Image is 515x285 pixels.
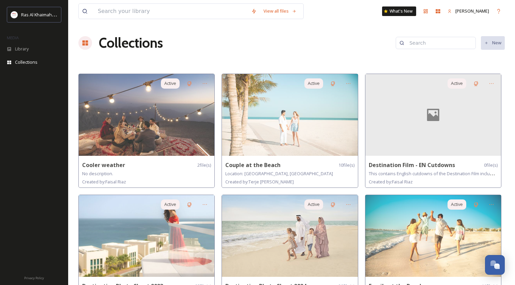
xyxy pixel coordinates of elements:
[308,201,320,208] span: Active
[444,4,493,18] a: [PERSON_NAME]
[7,35,19,40] span: MEDIA
[406,36,472,50] input: Search
[164,201,176,208] span: Active
[365,195,501,277] img: 40833ac2-9b7e-441e-9c37-82b00e6b34d8.jpg
[338,162,354,168] span: 10 file(s)
[481,36,505,49] button: New
[369,179,413,185] span: Created by: Faisal Riaz
[369,161,455,169] strong: Destination Film - EN Cutdowns
[451,201,463,208] span: Active
[222,195,358,277] img: b247c5c7-76c1-4511-a868-7f05f0ad745b.jpg
[485,255,505,275] button: Open Chat
[79,195,214,277] img: f0ae1fde-13b4-46c4-80dc-587e454a40a6.jpg
[24,276,44,280] span: Privacy Policy
[82,161,125,169] strong: Cooler weather
[99,33,163,53] a: Collections
[94,4,248,19] input: Search your library
[225,170,333,177] span: Location: [GEOGRAPHIC_DATA], [GEOGRAPHIC_DATA]
[11,11,18,18] img: Logo_RAKTDA_RGB-01.png
[308,80,320,87] span: Active
[451,80,463,87] span: Active
[225,161,281,169] strong: Couple at the Beach
[455,8,489,14] span: [PERSON_NAME]
[82,170,113,177] span: No description.
[382,6,416,16] a: What's New
[260,4,300,18] a: View all files
[79,74,214,156] img: 3fee7373-bc30-4870-881d-a1ce1f855b52.jpg
[197,162,211,168] span: 2 file(s)
[21,11,118,18] span: Ras Al Khaimah Tourism Development Authority
[225,179,294,185] span: Created by: Terje [PERSON_NAME]
[164,80,176,87] span: Active
[15,59,37,65] span: Collections
[222,74,358,156] img: 7e8a814c-968e-46a8-ba33-ea04b7243a5d.jpg
[484,162,498,168] span: 0 file(s)
[24,273,44,282] a: Privacy Policy
[15,46,29,52] span: Library
[82,179,126,185] span: Created by: Faisal Riaz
